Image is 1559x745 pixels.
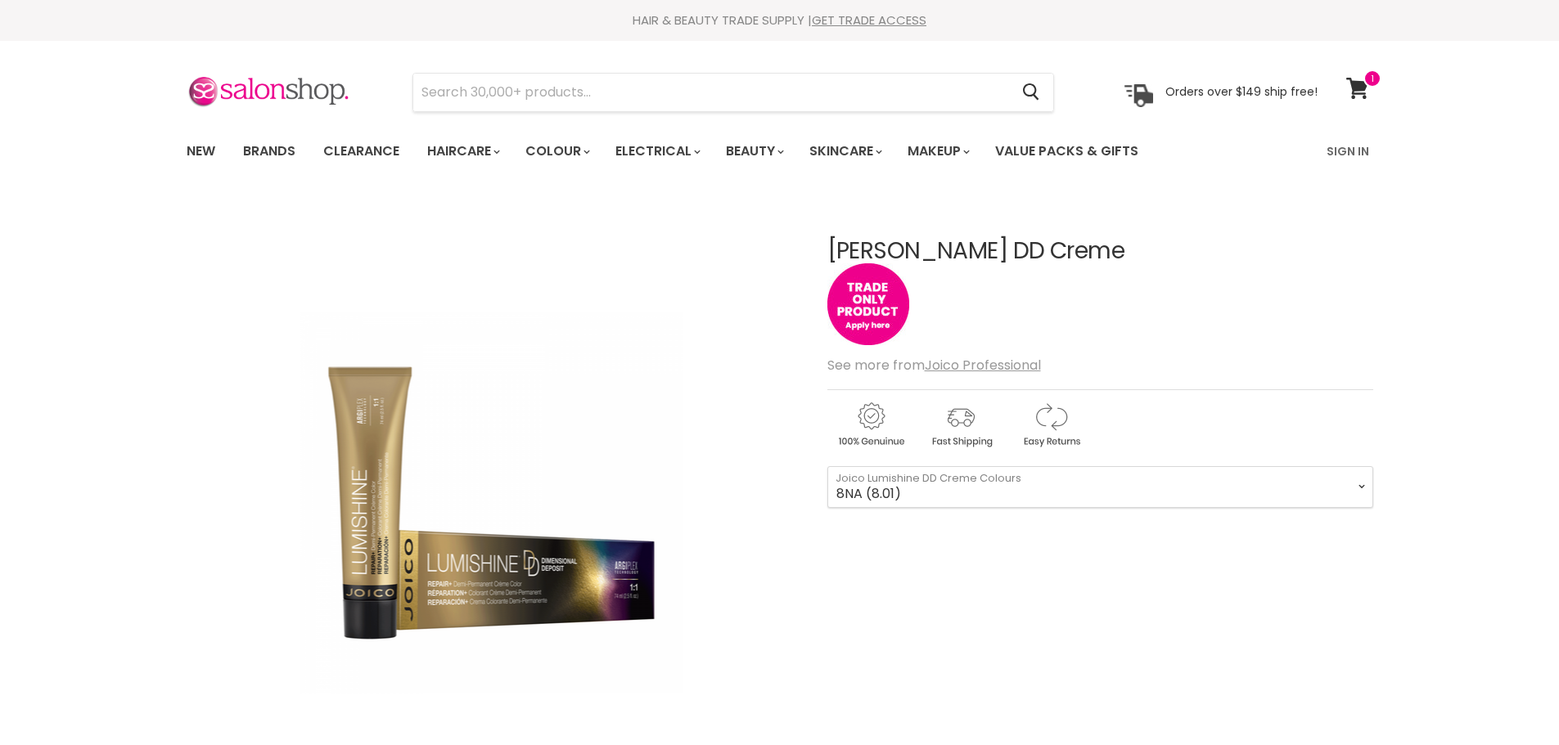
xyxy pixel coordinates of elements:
a: Haircare [415,134,510,168]
a: Colour [513,134,600,168]
h1: [PERSON_NAME] DD Creme [827,239,1373,264]
a: New [174,134,228,168]
a: GET TRADE ACCESS [812,11,926,29]
input: Search [413,74,1010,111]
a: Sign In [1317,134,1379,168]
a: Value Packs & Gifts [983,134,1151,168]
button: Search [1010,74,1053,111]
img: returns.gif [1007,400,1094,450]
a: Joico Professional [925,356,1041,375]
a: Clearance [311,134,412,168]
img: tradeonly_small.jpg [827,263,909,345]
a: Brands [231,134,308,168]
a: Electrical [603,134,710,168]
p: Orders over $149 ship free! [1165,84,1318,99]
nav: Main [166,128,1394,175]
div: HAIR & BEAUTY TRADE SUPPLY | [166,12,1394,29]
img: shipping.gif [917,400,1004,450]
ul: Main menu [174,128,1234,175]
a: Makeup [895,134,980,168]
a: Beauty [714,134,794,168]
form: Product [412,73,1054,112]
a: Skincare [797,134,892,168]
img: genuine.gif [827,400,914,450]
span: See more from [827,356,1041,375]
